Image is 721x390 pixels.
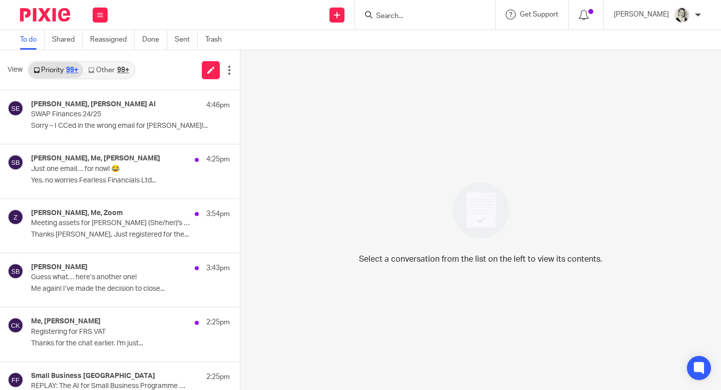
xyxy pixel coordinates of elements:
[205,30,229,50] a: Trash
[8,65,23,75] span: View
[31,339,230,348] p: Thanks for the chat earlier. I'm just...
[206,154,230,164] p: 4:25pm
[31,122,230,130] p: Sorry – I CCed in the wrong email for [PERSON_NAME]!...
[8,263,24,279] img: svg%3E
[206,263,230,273] p: 3:43pm
[8,209,24,225] img: svg%3E
[142,30,167,50] a: Done
[206,317,230,327] p: 2:25pm
[31,317,101,326] h4: Me, [PERSON_NAME]
[31,110,190,119] p: SWAP Finances 24/25
[20,30,45,50] a: To do
[66,67,78,74] div: 99+
[83,62,134,78] a: Other99+
[52,30,83,50] a: Shared
[31,100,156,109] h4: [PERSON_NAME], [PERSON_NAME] AI
[29,62,83,78] a: Priority99+
[175,30,198,50] a: Sent
[31,372,155,380] h4: Small Business [GEOGRAPHIC_DATA]
[31,165,190,173] p: Just one email… for now! 😂
[31,263,88,272] h4: [PERSON_NAME]
[206,372,230,382] p: 2:25pm
[446,175,516,245] img: image
[8,100,24,116] img: svg%3E
[520,11,558,18] span: Get Support
[31,176,230,185] p: Yes, no worries Fearless Financials Ltd...
[117,67,129,74] div: 99+
[31,154,160,163] h4: [PERSON_NAME], Me, [PERSON_NAME]
[31,209,123,218] h4: [PERSON_NAME], Me, Zoom
[31,231,230,239] p: Thanks [PERSON_NAME], Just registered for the...
[31,328,190,336] p: Registering for FRS VAT
[8,154,24,170] img: svg%3E
[8,317,24,333] img: svg%3E
[90,30,135,50] a: Reassigned
[206,209,230,219] p: 3:54pm
[375,12,465,21] input: Search
[674,7,690,23] img: DA590EE6-2184-4DF2-A25D-D99FB904303F_1_201_a.jpeg
[359,253,602,265] p: Select a conversation from the list on the left to view its contents.
[31,285,230,293] p: Me again! I’ve made the decision to close...
[8,372,24,388] img: svg%3E
[31,219,190,228] p: Meeting assets for [PERSON_NAME] (She/her)'s Personal Meeting Room are ready!
[614,10,669,20] p: [PERSON_NAME]
[20,8,70,22] img: Pixie
[206,100,230,110] p: 4:46pm
[31,273,190,282] p: Guess what… here’s another one!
